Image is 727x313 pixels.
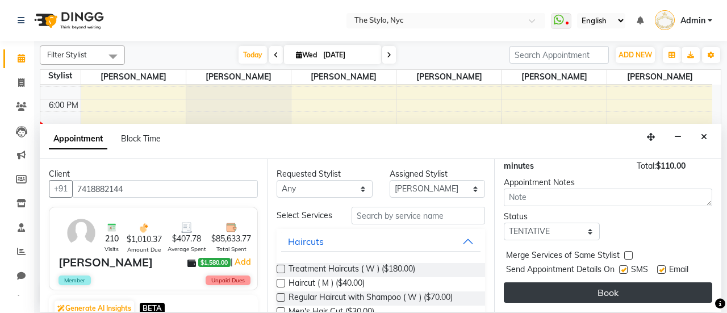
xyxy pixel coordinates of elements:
[619,51,652,59] span: ADD NEW
[616,47,655,63] button: ADD NEW
[506,249,620,264] span: Merge Services of Same Stylist
[289,277,365,291] span: Haircut ( M ) ($40.00)
[502,70,607,84] span: [PERSON_NAME]
[29,5,107,36] img: logo
[277,168,373,180] div: Requested Stylist
[288,235,324,248] div: Haircuts
[320,47,377,64] input: 2025-09-03
[198,258,230,267] span: $1,580.00
[40,70,81,82] div: Stylist
[59,276,91,285] span: Member
[211,233,251,245] span: $85,633.77
[680,15,705,27] span: Admin
[281,231,481,252] button: Haircuts
[206,276,250,285] span: Unpaid Dues
[504,211,600,223] div: Status
[390,168,486,180] div: Assigned Stylist
[509,46,609,64] input: Search Appointment
[72,180,258,198] input: Search by Name/Mobile/Email/Code
[105,233,119,245] span: 210
[352,207,485,224] input: Search by service name
[47,50,87,59] span: Filter Stylist
[656,161,686,171] span: $110.00
[268,210,343,222] div: Select Services
[172,233,201,245] span: $407.78
[65,216,98,249] img: avatar
[81,70,186,84] span: [PERSON_NAME]
[239,46,267,64] span: Today
[231,255,253,269] span: |
[504,282,712,303] button: Book
[49,129,107,149] span: Appointment
[186,70,291,84] span: [PERSON_NAME]
[293,51,320,59] span: Wed
[168,245,206,253] span: Average Spent
[127,233,162,245] span: $1,010.37
[696,128,712,146] button: Close
[396,70,501,84] span: [PERSON_NAME]
[121,133,161,144] span: Block Time
[669,264,688,278] span: Email
[105,245,119,253] span: Visits
[233,255,253,269] a: Add
[49,180,73,198] button: +91
[506,264,615,278] span: Send Appointment Details On
[655,10,675,30] img: Admin
[607,70,712,84] span: [PERSON_NAME]
[49,168,258,180] div: Client
[216,245,246,253] span: Total Spent
[289,263,415,277] span: Treatment Haircuts ( W ) ($180.00)
[504,177,712,189] div: Appointment Notes
[59,254,153,271] div: [PERSON_NAME]
[127,245,161,254] span: Amount Due
[289,291,453,306] span: Regular Haircut with Shampoo ( W ) ($70.00)
[291,70,396,84] span: [PERSON_NAME]
[631,264,648,278] span: SMS
[47,99,81,111] div: 6:00 PM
